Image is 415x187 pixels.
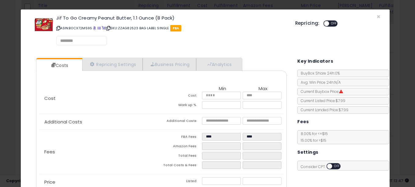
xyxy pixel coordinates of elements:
[39,96,161,101] p: Cost
[161,101,202,111] td: Mark up %
[56,16,286,20] h3: Jif To Go Creamy Peanut Butter, 1.1 Ounce (8 Pack)
[170,25,182,31] span: FBA
[298,164,349,169] span: Consider CPT:
[143,58,196,71] a: Business Pricing
[161,177,202,187] td: Listed
[297,57,333,65] h5: Key Indicators
[39,149,161,154] p: Fees
[56,23,286,33] p: ASIN: B0CX72M59S | SKU: ZZAG82523 BAG LABEL SINGLE
[97,26,101,31] a: All offer listings
[298,71,340,76] span: BuyBox Share 24h: 0%
[93,26,96,31] a: BuyBox page
[35,16,53,34] img: 51MvedZZXpL._SL60_.jpg
[161,92,202,101] td: Cost
[329,21,339,26] span: OFF
[202,86,243,92] th: Min
[39,180,161,185] p: Price
[297,148,318,156] h5: Settings
[82,58,143,71] a: Repricing Settings
[295,21,320,26] h5: Repricing:
[339,90,343,94] i: Suppressed Buy Box
[332,164,342,169] span: OFF
[376,12,380,21] span: ×
[298,107,348,112] span: Current Landed Price: $7.99
[243,86,283,92] th: Max
[298,89,343,94] span: Current Buybox Price:
[196,58,241,71] a: Analytics
[161,117,202,127] td: Additional Costs
[298,80,341,85] span: Avg. Win Price 24h: N/A
[298,98,345,103] span: Current Listed Price: $7.99
[36,59,82,71] a: Costs
[298,131,328,143] span: 8.00 % for <= $15
[297,118,309,126] h5: Fees
[161,161,202,171] td: Total Costs & Fees
[161,142,202,152] td: Amazon Fees
[39,119,161,124] p: Additional Costs
[102,26,105,31] a: Your listing only
[161,133,202,142] td: FBA Fees
[161,152,202,161] td: Total Fees
[298,138,326,143] span: 15.00 % for > $15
